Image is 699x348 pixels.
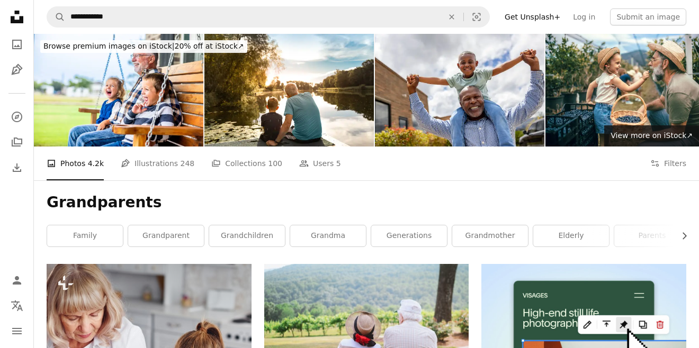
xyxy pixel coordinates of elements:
[6,132,28,153] a: Collections
[336,158,341,169] span: 5
[47,193,686,212] h1: Grandparents
[6,59,28,80] a: Illustrations
[181,158,195,169] span: 248
[264,327,469,336] a: couple sitting on pathway
[47,7,65,27] button: Search Unsplash
[610,8,686,25] button: Submit an image
[675,225,686,246] button: scroll list to the right
[533,225,609,246] a: elderly
[43,42,174,50] span: Browse premium images on iStock |
[371,225,447,246] a: generations
[121,146,194,180] a: Illustrations 248
[440,7,463,27] button: Clear
[299,146,341,180] a: Users 5
[6,34,28,55] a: Photos
[43,42,244,50] span: 20% off at iStock ↗
[6,106,28,127] a: Explore
[6,295,28,316] button: Language
[650,146,686,180] button: Filters
[614,225,690,246] a: parents
[128,225,204,246] a: grandparent
[268,158,282,169] span: 100
[211,146,282,180] a: Collections 100
[204,34,374,146] img: Grandfather and grandson sitting on a dock by a lake watching beautiful sunset, bonding, enjoying...
[6,157,28,178] a: Download History
[375,34,544,146] img: Happy grandfather carrying his grandson on his shoulders outdoors
[452,225,528,246] a: grandmother
[47,225,123,246] a: family
[464,7,489,27] button: Visual search
[34,34,203,146] img: Fun story time with grandpa on the porch swing
[6,270,28,291] a: Log in / Sign up
[47,6,490,28] form: Find visuals sitewide
[604,125,699,146] a: View more on iStock↗
[34,34,254,59] a: Browse premium images on iStock|20% off at iStock↗
[209,225,285,246] a: grandchildren
[567,8,602,25] a: Log in
[290,225,366,246] a: grandma
[6,320,28,342] button: Menu
[611,131,693,140] span: View more on iStock ↗
[498,8,567,25] a: Get Unsplash+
